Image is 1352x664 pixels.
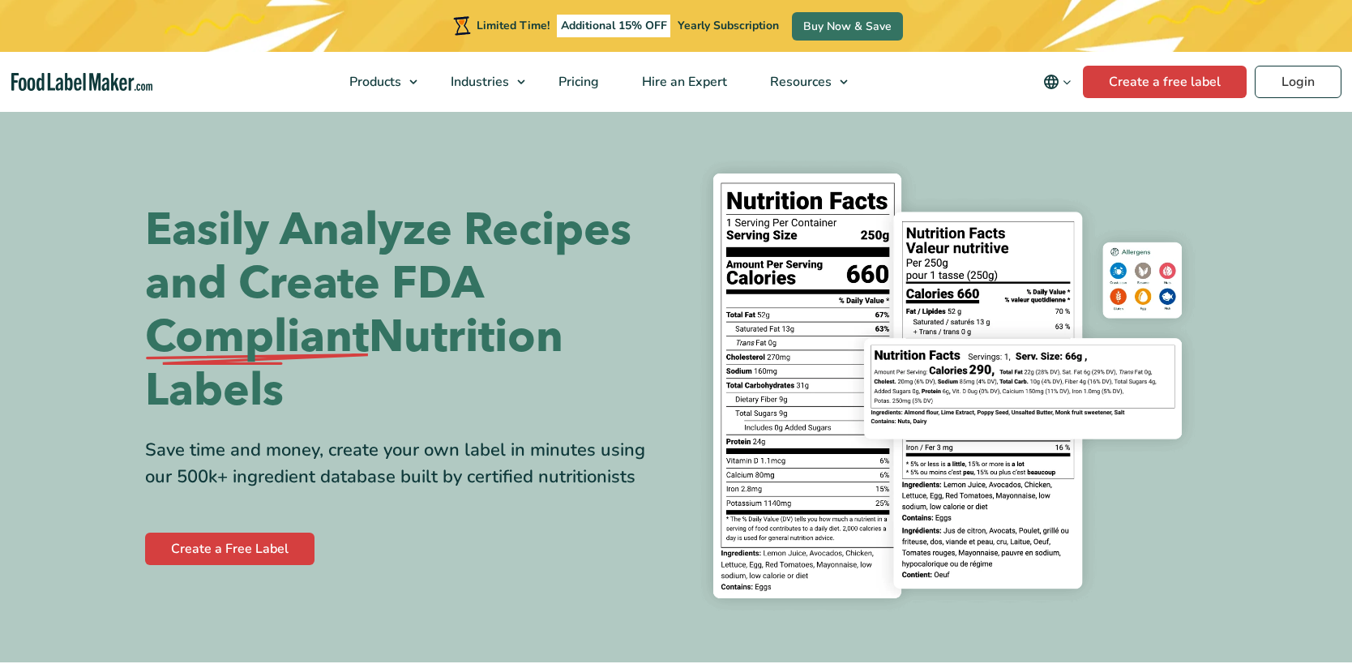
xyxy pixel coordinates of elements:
[1032,66,1083,98] button: Change language
[477,18,550,33] span: Limited Time!
[557,15,671,37] span: Additional 15% OFF
[328,52,426,112] a: Products
[344,73,403,91] span: Products
[145,437,664,491] div: Save time and money, create your own label in minutes using our 500k+ ingredient database built b...
[765,73,833,91] span: Resources
[446,73,511,91] span: Industries
[430,52,533,112] a: Industries
[792,12,903,41] a: Buy Now & Save
[749,52,856,112] a: Resources
[145,533,314,565] a: Create a Free Label
[554,73,601,91] span: Pricing
[1255,66,1341,98] a: Login
[145,203,664,418] h1: Easily Analyze Recipes and Create FDA Nutrition Labels
[1083,66,1247,98] a: Create a free label
[637,73,729,91] span: Hire an Expert
[678,18,779,33] span: Yearly Subscription
[537,52,617,112] a: Pricing
[621,52,745,112] a: Hire an Expert
[11,73,152,92] a: Food Label Maker homepage
[145,311,369,364] span: Compliant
